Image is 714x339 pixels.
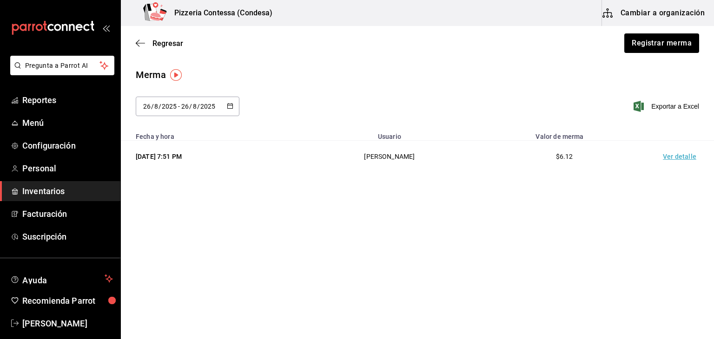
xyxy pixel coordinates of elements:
div: Merma [136,68,166,82]
th: Valor de merma [480,127,649,141]
input: Day [143,103,151,110]
button: Registrar merma [624,33,699,53]
a: Pregunta a Parrot AI [7,67,114,77]
span: / [159,103,161,110]
span: Recomienda Parrot [22,294,113,307]
span: $6.12 [556,153,573,160]
input: Month [154,103,159,110]
span: / [189,103,192,110]
span: Inventarios [22,185,113,197]
td: [PERSON_NAME] [299,141,480,173]
input: Month [192,103,197,110]
input: Year [161,103,177,110]
div: [DATE] 7:51 PM [136,152,288,161]
span: Regresar [152,39,183,48]
button: Pregunta a Parrot AI [10,56,114,75]
button: open_drawer_menu [102,24,110,32]
span: / [197,103,200,110]
span: / [151,103,154,110]
td: Ver detalle [649,141,714,173]
span: Reportes [22,94,113,106]
span: [PERSON_NAME] [22,317,113,330]
th: Usuario [299,127,480,141]
span: Facturación [22,208,113,220]
input: Year [200,103,216,110]
input: Day [181,103,189,110]
span: Configuración [22,139,113,152]
button: Regresar [136,39,183,48]
h3: Pizzeria Contessa (Condesa) [167,7,273,19]
img: Tooltip marker [170,69,182,81]
span: - [178,103,180,110]
span: Ayuda [22,273,101,284]
span: Personal [22,162,113,175]
span: Menú [22,117,113,129]
span: Suscripción [22,230,113,243]
span: Pregunta a Parrot AI [25,61,100,71]
button: Exportar a Excel [635,101,699,112]
th: Fecha y hora [121,127,299,141]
